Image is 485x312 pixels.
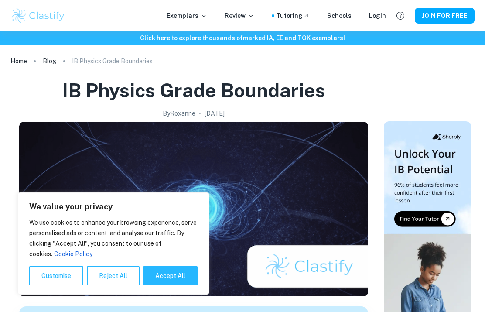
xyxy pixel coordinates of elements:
[393,8,408,23] button: Help and Feedback
[10,55,27,67] a: Home
[205,109,225,118] h2: [DATE]
[225,11,254,21] p: Review
[327,11,352,21] a: Schools
[19,122,368,296] img: IB Physics Grade Boundaries cover image
[29,266,83,285] button: Customise
[199,109,201,118] p: •
[29,217,198,259] p: We use cookies to enhance your browsing experience, serve personalised ads or content, and analys...
[87,266,140,285] button: Reject All
[17,192,209,295] div: We value your privacy
[415,8,475,24] button: JOIN FOR FREE
[143,266,198,285] button: Accept All
[29,202,198,212] p: We value your privacy
[276,11,310,21] a: Tutoring
[167,11,207,21] p: Exemplars
[54,250,93,258] a: Cookie Policy
[369,11,386,21] a: Login
[62,78,325,103] h1: IB Physics Grade Boundaries
[163,109,195,118] h2: By Roxanne
[2,33,483,43] h6: Click here to explore thousands of marked IA, EE and TOK exemplars !
[10,7,66,24] img: Clastify logo
[43,55,56,67] a: Blog
[72,56,153,66] p: IB Physics Grade Boundaries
